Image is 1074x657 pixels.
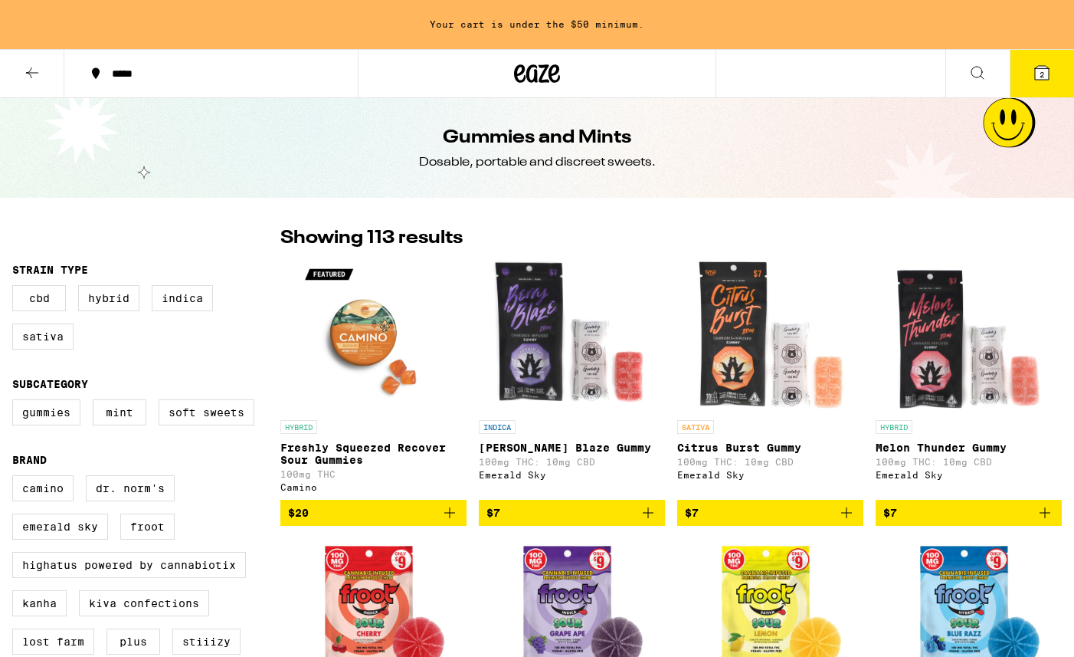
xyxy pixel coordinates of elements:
label: Highatus Powered by Cannabiotix [12,552,246,578]
label: Sativa [12,324,74,350]
div: Emerald Sky [677,470,863,480]
span: $7 [685,507,699,519]
div: Emerald Sky [479,470,665,480]
button: Add to bag [677,500,863,526]
label: CBD [12,285,66,311]
img: Emerald Sky - Citrus Burst Gummy [691,259,850,412]
p: [PERSON_NAME] Blaze Gummy [479,442,665,454]
h1: Gummies and Mints [443,125,631,151]
p: Freshly Squeezed Recover Sour Gummies [280,442,467,466]
button: Add to bag [280,500,467,526]
label: Froot [120,514,175,540]
label: Indica [152,285,213,311]
div: Camino [280,482,467,492]
label: Emerald Sky [12,514,108,540]
p: HYBRID [876,420,912,434]
legend: Strain Type [12,264,88,276]
div: Emerald Sky [876,470,1062,480]
img: Emerald Sky - Berry Blaze Gummy [490,259,653,412]
span: 2 [1040,70,1044,79]
span: $20 [288,507,309,519]
a: Open page for Citrus Burst Gummy from Emerald Sky [677,259,863,500]
label: STIIIZY [172,629,241,655]
p: INDICA [479,420,516,434]
label: PLUS [106,629,160,655]
button: Add to bag [479,500,665,526]
p: Citrus Burst Gummy [677,442,863,454]
span: $7 [486,507,500,519]
label: Gummies [12,399,80,425]
button: Add to bag [876,500,1062,526]
label: Soft Sweets [159,399,254,425]
label: Camino [12,475,74,501]
legend: Subcategory [12,378,88,390]
p: SATIVA [677,420,714,434]
p: 100mg THC: 10mg CBD [479,457,665,467]
a: Open page for Melon Thunder Gummy from Emerald Sky [876,259,1062,500]
p: HYBRID [280,420,317,434]
p: Melon Thunder Gummy [876,442,1062,454]
legend: Brand [12,454,47,466]
div: Dosable, portable and discreet sweets. [419,154,656,171]
label: Kanha [12,590,67,616]
p: 100mg THC [280,469,467,479]
img: Emerald Sky - Melon Thunder Gummy [889,259,1048,412]
a: Open page for Freshly Squeezed Recover Sour Gummies from Camino [280,259,467,500]
p: 100mg THC: 10mg CBD [876,457,1062,467]
label: Kiva Confections [79,590,209,616]
span: $7 [883,507,897,519]
img: Camino - Freshly Squeezed Recover Sour Gummies [297,259,450,412]
p: Showing 113 results [280,225,463,251]
p: 100mg THC: 10mg CBD [677,457,863,467]
label: Lost Farm [12,629,94,655]
label: Hybrid [78,285,139,311]
a: Open page for Berry Blaze Gummy from Emerald Sky [479,259,665,500]
button: 2 [1010,50,1074,97]
label: Dr. Norm's [86,475,175,501]
label: Mint [93,399,146,425]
